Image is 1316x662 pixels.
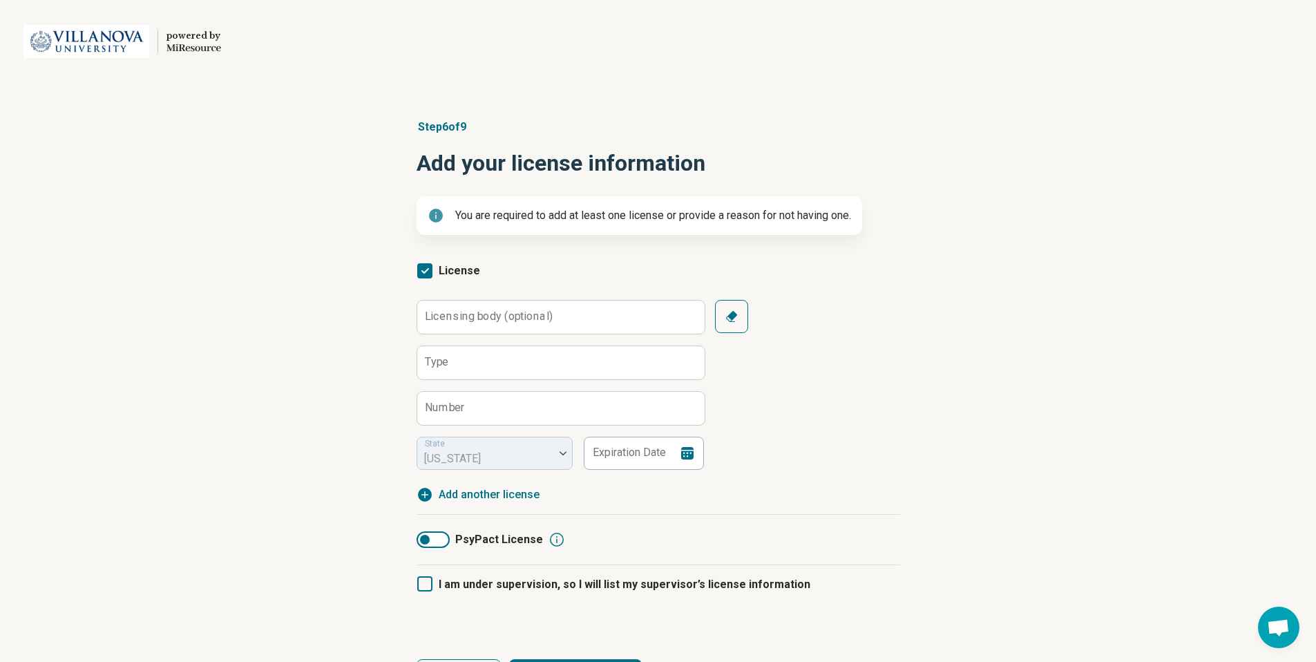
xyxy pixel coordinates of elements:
[417,486,540,503] button: Add another license
[455,207,851,224] p: You are required to add at least one license or provide a reason for not having one.
[425,357,449,368] label: Type
[417,146,900,180] h1: Add your license information
[439,578,810,591] span: I am under supervision, so I will list my supervisor’s license information
[455,531,543,548] span: PsyPact License
[23,25,149,58] img: Villanova University
[417,119,900,135] p: Step 6 of 9
[425,311,553,322] label: Licensing body (optional)
[439,264,480,277] span: License
[1258,607,1299,648] div: Open chat
[417,346,705,379] input: credential.licenses.0.name
[439,486,540,503] span: Add another license
[166,30,221,42] div: powered by
[22,25,221,58] a: Villanova Universitypowered by
[425,402,465,413] label: Number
